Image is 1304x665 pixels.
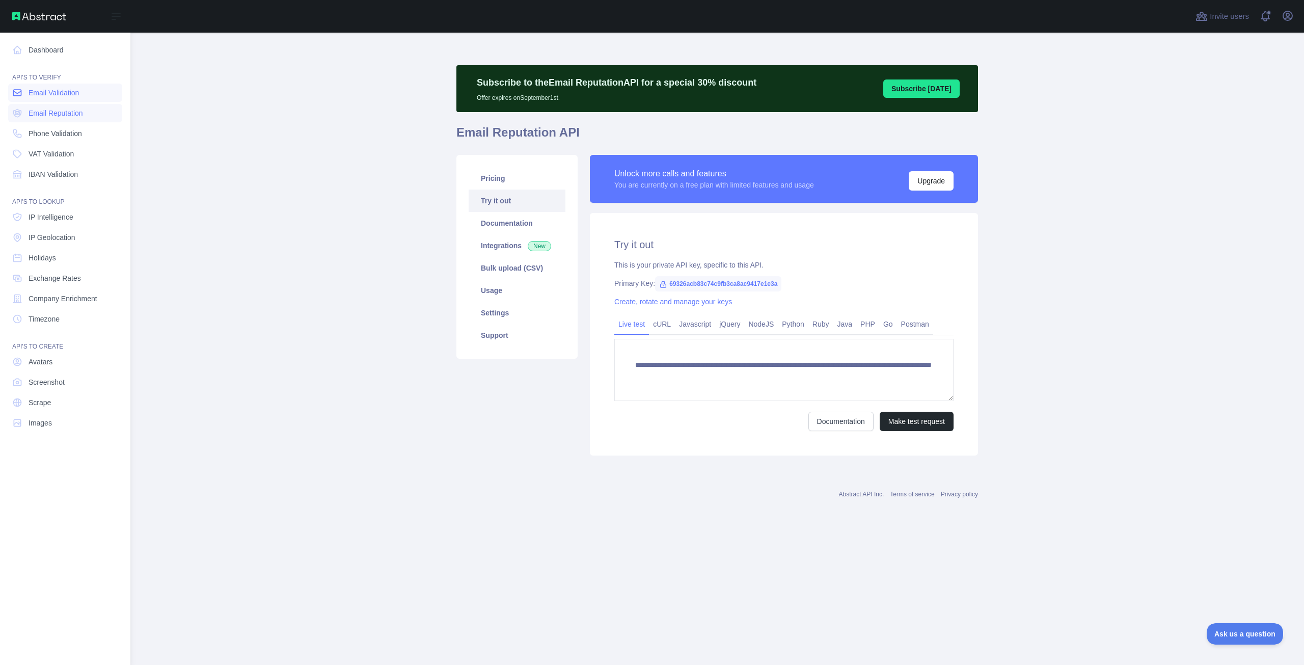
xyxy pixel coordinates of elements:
a: Company Enrichment [8,289,122,308]
a: Bulk upload (CSV) [469,257,565,279]
a: Go [879,316,897,332]
a: Ruby [808,316,833,332]
div: Unlock more calls and features [614,168,814,180]
div: API'S TO LOOKUP [8,185,122,206]
a: Images [8,414,122,432]
a: IBAN Validation [8,165,122,183]
a: Abstract API Inc. [839,491,884,498]
span: Images [29,418,52,428]
a: Exchange Rates [8,269,122,287]
button: Invite users [1193,8,1251,24]
span: Avatars [29,357,52,367]
a: Support [469,324,565,347]
a: Holidays [8,249,122,267]
a: Python [778,316,808,332]
span: Email Validation [29,88,79,98]
a: Create, rotate and manage your keys [614,298,732,306]
p: Subscribe to the Email Reputation API for a special 30 % discount [477,75,756,90]
button: Subscribe [DATE] [883,79,960,98]
a: Documentation [469,212,565,234]
span: IBAN Validation [29,169,78,179]
div: API'S TO CREATE [8,330,122,351]
a: Email Reputation [8,104,122,122]
span: IP Intelligence [29,212,73,222]
div: This is your private API key, specific to this API. [614,260,954,270]
a: Timezone [8,310,122,328]
a: VAT Validation [8,145,122,163]
a: Avatars [8,353,122,371]
iframe: Toggle Customer Support [1207,623,1284,645]
span: 69326acb83c74c9fb3ca8ac9417e1e3a [655,276,781,291]
a: Dashboard [8,41,122,59]
div: API'S TO VERIFY [8,61,122,82]
a: IP Geolocation [8,228,122,247]
button: Make test request [880,412,954,431]
span: Holidays [29,253,56,263]
a: IP Intelligence [8,208,122,226]
span: IP Geolocation [29,232,75,243]
a: Live test [614,316,649,332]
a: Phone Validation [8,124,122,143]
a: Settings [469,302,565,324]
button: Upgrade [909,171,954,191]
h2: Try it out [614,237,954,252]
a: Privacy policy [941,491,978,498]
a: Terms of service [890,491,934,498]
span: Exchange Rates [29,273,81,283]
a: Documentation [808,412,874,431]
h1: Email Reputation API [456,124,978,149]
span: Scrape [29,397,51,408]
span: New [528,241,551,251]
span: Email Reputation [29,108,83,118]
div: Primary Key: [614,278,954,288]
span: VAT Validation [29,149,74,159]
span: Company Enrichment [29,294,97,304]
a: Usage [469,279,565,302]
a: NodeJS [744,316,778,332]
p: Offer expires on September 1st. [477,90,756,102]
span: Phone Validation [29,128,82,139]
a: Scrape [8,393,122,412]
img: Abstract API [12,12,66,20]
a: Email Validation [8,84,122,102]
a: Screenshot [8,373,122,391]
a: Javascript [675,316,715,332]
a: Integrations New [469,234,565,257]
a: Java [833,316,857,332]
a: PHP [856,316,879,332]
a: Pricing [469,167,565,190]
a: Postman [897,316,933,332]
a: jQuery [715,316,744,332]
span: Screenshot [29,377,65,387]
div: You are currently on a free plan with limited features and usage [614,180,814,190]
a: cURL [649,316,675,332]
a: Try it out [469,190,565,212]
span: Invite users [1210,11,1249,22]
span: Timezone [29,314,60,324]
